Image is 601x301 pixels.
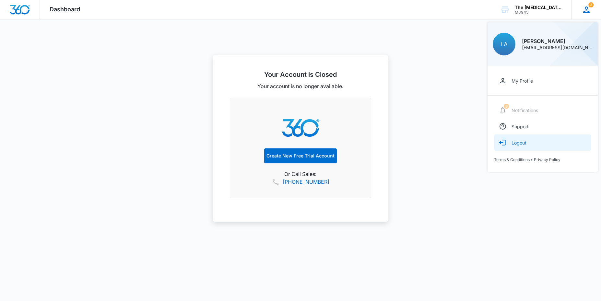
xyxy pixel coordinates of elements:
[494,73,591,89] a: My Profile
[494,118,591,134] a: Support
[522,39,593,44] div: [PERSON_NAME]
[515,10,562,15] div: account id
[512,78,533,84] div: My Profile
[588,2,594,7] div: notifications count
[522,45,593,50] div: [EMAIL_ADDRESS][DOMAIN_NAME]
[494,157,530,162] a: Terms & Conditions
[494,134,591,151] button: Logout
[534,157,560,162] a: Privacy Policy
[515,5,562,10] div: account name
[588,2,594,7] span: 3
[238,170,363,178] p: Or Call Sales:
[501,41,508,48] span: LA
[512,124,529,129] div: Support
[264,148,337,164] a: Create New Free Trial Account
[230,82,371,90] p: Your account is no longer available.
[50,6,80,13] span: Dashboard
[512,140,526,145] div: Logout
[494,157,591,162] div: •
[230,71,371,78] h2: Your Account is Closed
[283,178,329,186] a: [PHONE_NUMBER]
